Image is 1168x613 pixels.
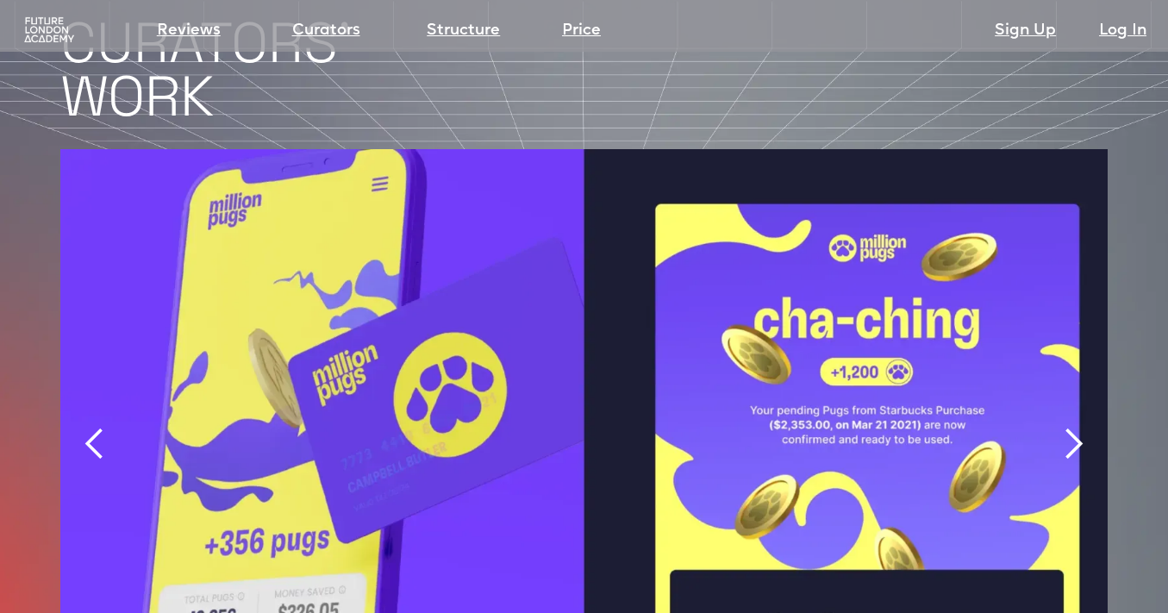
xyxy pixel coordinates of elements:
[562,19,601,43] a: Price
[1099,19,1146,43] a: Log In
[60,16,1168,123] h1: CURATORS' WORK
[157,19,221,43] a: Reviews
[292,19,360,43] a: Curators
[995,19,1056,43] a: Sign Up
[427,19,500,43] a: Structure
